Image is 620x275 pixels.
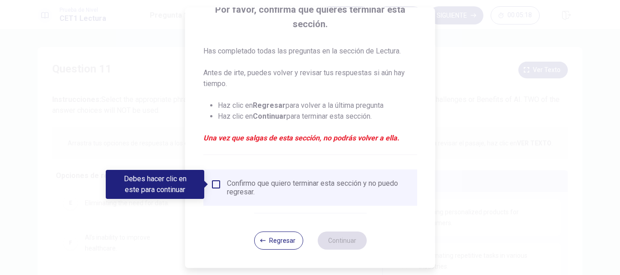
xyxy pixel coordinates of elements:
li: Haz clic en para terminar esta sección. [218,111,417,122]
em: Una vez que salgas de esta sección, no podrás volver a ella. [203,133,417,144]
strong: Continuar [253,112,286,121]
button: Continuar [317,232,366,250]
div: Confirmo que quiero terminar esta sección y no puedo regresar. [227,179,410,196]
div: Debes hacer clic en este para continuar [106,170,204,199]
button: Regresar [254,232,303,250]
span: Debes hacer clic en este para continuar [211,179,221,190]
p: Antes de irte, puedes volver y revisar tus respuestas si aún hay tiempo. [203,68,417,89]
p: Has completado todas las preguntas en la sección de Lectura. [203,46,417,57]
li: Haz clic en para volver a la última pregunta [218,100,417,111]
strong: Regresar [253,101,285,110]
